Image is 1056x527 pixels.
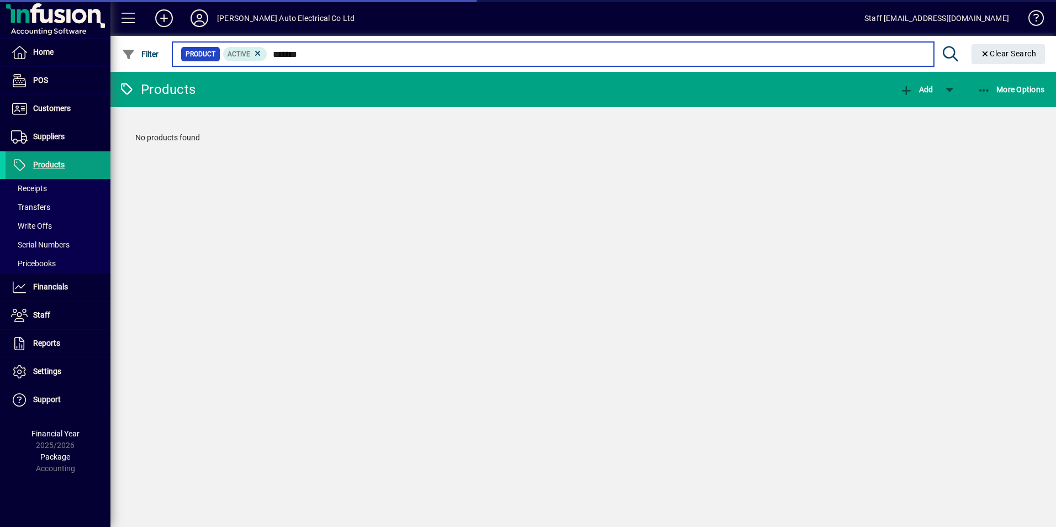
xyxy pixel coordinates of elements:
span: Add [900,85,933,94]
span: Pricebooks [11,259,56,268]
div: Staff [EMAIL_ADDRESS][DOMAIN_NAME] [864,9,1009,27]
span: Transfers [11,203,50,212]
button: Profile [182,8,217,28]
div: [PERSON_NAME] Auto Electrical Co Ltd [217,9,355,27]
a: Home [6,39,110,66]
span: Clear Search [980,49,1037,58]
a: Transfers [6,198,110,217]
a: Write Offs [6,217,110,235]
a: Customers [6,95,110,123]
span: Active [228,50,250,58]
button: Add [897,80,936,99]
span: Home [33,48,54,56]
a: Support [6,386,110,414]
span: More Options [978,85,1045,94]
mat-chip: Activation Status: Active [223,47,267,61]
button: Clear [971,44,1046,64]
button: More Options [975,80,1048,99]
div: No products found [124,121,1042,155]
a: Serial Numbers [6,235,110,254]
span: Package [40,452,70,461]
span: Receipts [11,184,47,193]
a: Settings [6,358,110,386]
a: Suppliers [6,123,110,151]
button: Add [146,8,182,28]
span: Financials [33,282,68,291]
a: Receipts [6,179,110,198]
a: Financials [6,273,110,301]
span: POS [33,76,48,85]
span: Staff [33,310,50,319]
button: Filter [119,44,162,64]
a: Staff [6,302,110,329]
span: Settings [33,367,61,376]
span: Suppliers [33,132,65,141]
span: Financial Year [31,429,80,438]
a: Pricebooks [6,254,110,273]
span: Product [186,49,215,60]
span: Serial Numbers [11,240,70,249]
span: Support [33,395,61,404]
div: Products [119,81,196,98]
span: Filter [122,50,159,59]
a: Reports [6,330,110,357]
a: Knowledge Base [1020,2,1042,38]
span: Products [33,160,65,169]
span: Reports [33,339,60,347]
span: Customers [33,104,71,113]
a: POS [6,67,110,94]
span: Write Offs [11,222,52,230]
